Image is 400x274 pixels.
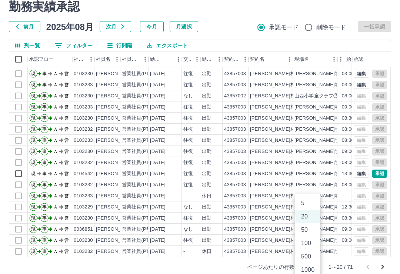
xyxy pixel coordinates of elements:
li: 100 [295,237,320,250]
li: 500 [295,250,320,263]
li: 5 [295,197,320,210]
li: 50 [295,223,320,237]
li: 20 [295,210,320,223]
